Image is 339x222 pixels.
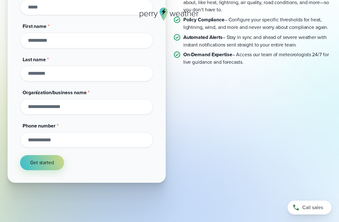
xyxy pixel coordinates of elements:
button: Get started [20,155,64,170]
a: Call sales [288,201,331,214]
span: Call sales [302,204,323,211]
span: First name [23,23,46,30]
span: Get started [30,159,54,166]
p: – Access our team of meteorologists 24/7 for live guidance and forecasts. [183,51,331,66]
span: Last name [23,56,46,63]
p: – Configure your specific thresholds for heat, lightning, wind, and more and never worry about co... [183,16,331,31]
span: Organization/business name [23,89,87,96]
strong: Automated Alerts [183,34,223,41]
strong: On-Demand Expertise [183,51,232,58]
p: – Stay in sync and ahead of severe weather with instant notifications sent straight to your entir... [183,34,331,49]
span: Phone number [23,122,56,129]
